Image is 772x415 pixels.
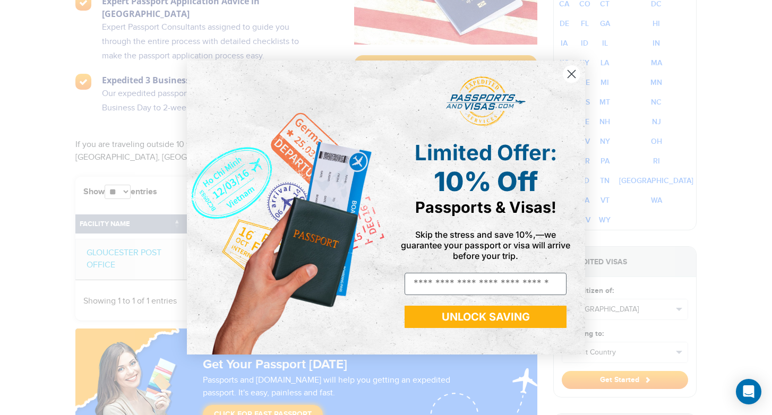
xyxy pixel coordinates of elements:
span: Passports & Visas! [415,198,556,217]
span: Limited Offer: [415,140,557,166]
div: Open Intercom Messenger [736,379,761,404]
img: de9cda0d-0715-46ca-9a25-073762a91ba7.png [187,60,386,354]
button: UNLOCK SAVING [405,306,567,328]
span: Skip the stress and save 10%,—we guarantee your passport or visa will arrive before your trip. [401,229,570,261]
button: Close dialog [562,65,581,83]
img: passports and visas [446,76,526,126]
span: 10% Off [434,166,538,197]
